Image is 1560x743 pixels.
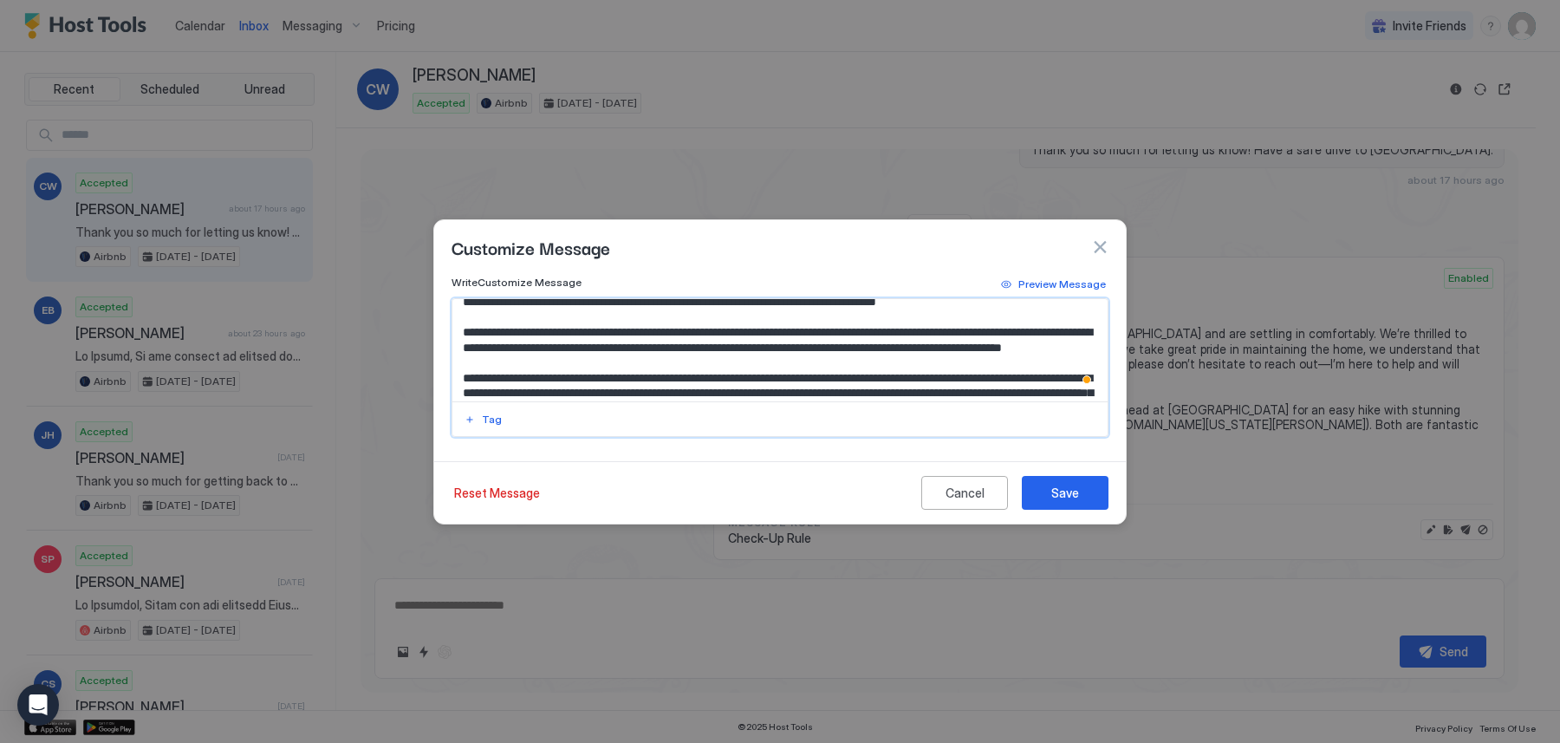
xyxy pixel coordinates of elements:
[946,484,985,502] div: Cancel
[454,484,540,502] div: Reset Message
[452,476,543,510] button: Reset Message
[17,684,59,726] div: Open Intercom Messenger
[452,276,582,289] span: Write Customize Message
[452,299,1109,402] textarea: To enrich screen reader interactions, please activate Accessibility in Grammarly extension settings
[1022,476,1108,510] button: Save
[482,412,502,427] div: Tag
[921,476,1008,510] button: Cancel
[452,234,610,260] span: Customize Message
[462,409,504,430] button: Tag
[1051,484,1079,502] div: Save
[998,274,1108,295] button: Preview Message
[1018,277,1106,292] div: Preview Message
